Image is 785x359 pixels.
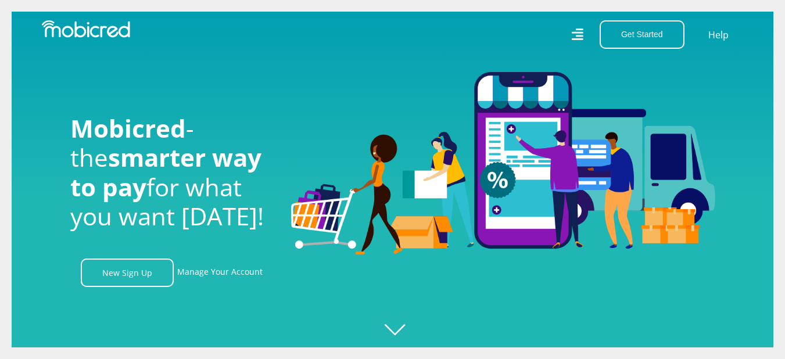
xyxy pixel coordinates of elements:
button: Get Started [600,20,684,49]
a: Help [708,27,729,42]
a: New Sign Up [81,259,174,287]
a: Manage Your Account [177,259,263,287]
span: smarter way to pay [70,141,261,203]
span: Mobicred [70,112,186,145]
img: Mobicred [42,20,130,38]
h1: - the for what you want [DATE]! [70,114,274,231]
img: Welcome to Mobicred [291,72,715,256]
